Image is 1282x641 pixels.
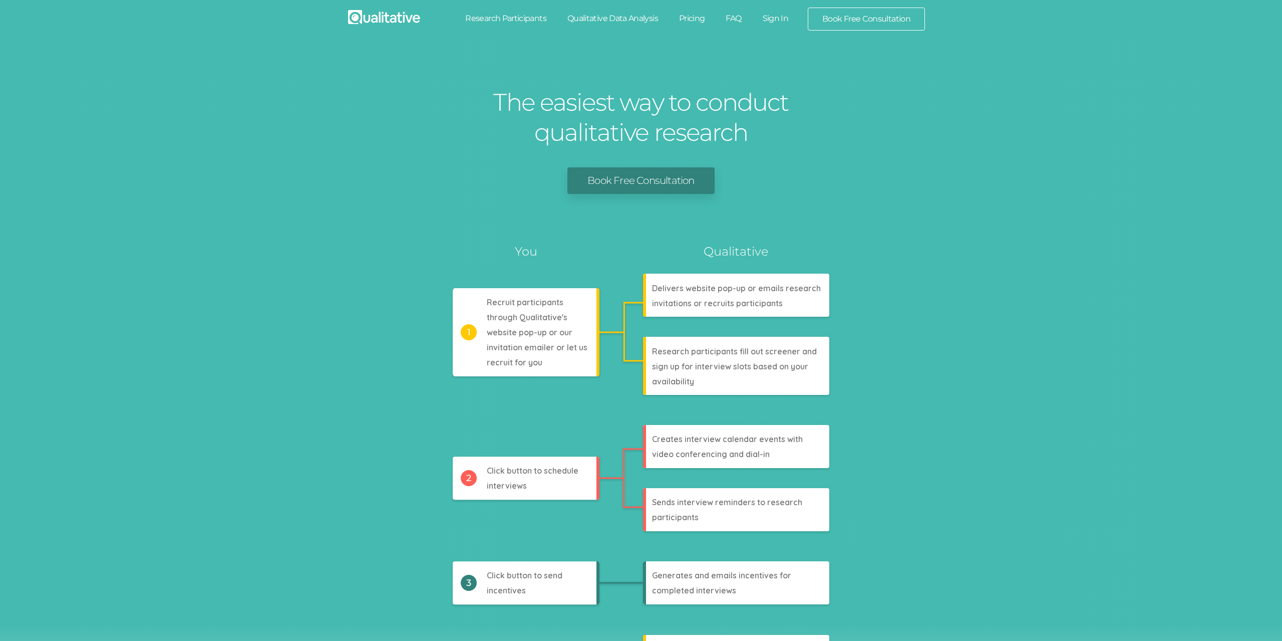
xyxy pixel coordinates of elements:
tspan: Qualitative [704,244,768,259]
tspan: participants [652,512,699,522]
tspan: Generates and emails incentives for [652,570,791,580]
tspan: invitation emailer or let us [487,342,587,352]
a: FAQ [715,8,752,30]
tspan: Recruit participants [487,297,563,307]
tspan: video conferencing and dial-in [652,449,770,459]
tspan: 3 [466,577,471,588]
a: Qualitative Data Analysis [557,8,669,30]
a: Book Free Consultation [808,8,924,30]
tspan: Delivers website pop-up or emails research [652,283,821,293]
a: Research Participants [455,8,557,30]
tspan: invitations or recruits participants [652,298,783,308]
tspan: sign up for interview slots based on your [652,361,808,371]
tspan: Sends interview reminders to research [652,497,802,507]
tspan: Click button to send [487,570,562,580]
tspan: Click button to schedule [487,466,578,476]
img: Qualitative [348,10,420,24]
tspan: completed interviews [652,585,736,595]
tspan: interviews [487,481,527,491]
tspan: availability [652,376,694,386]
tspan: 2 [466,473,471,484]
tspan: incentives [487,585,526,595]
tspan: Creates interview calendar events with [652,434,803,444]
tspan: recruit for you [487,357,542,367]
tspan: 1 [467,327,471,338]
a: Book Free Consultation [567,167,714,194]
tspan: through Qualitative's [487,312,567,322]
a: Pricing [669,8,716,30]
tspan: You [515,244,537,259]
tspan: Research participants fill out screener and [652,346,817,356]
h1: The easiest way to conduct qualitative research [491,87,791,147]
tspan: website pop-up or our [487,327,572,337]
a: Sign In [752,8,799,30]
